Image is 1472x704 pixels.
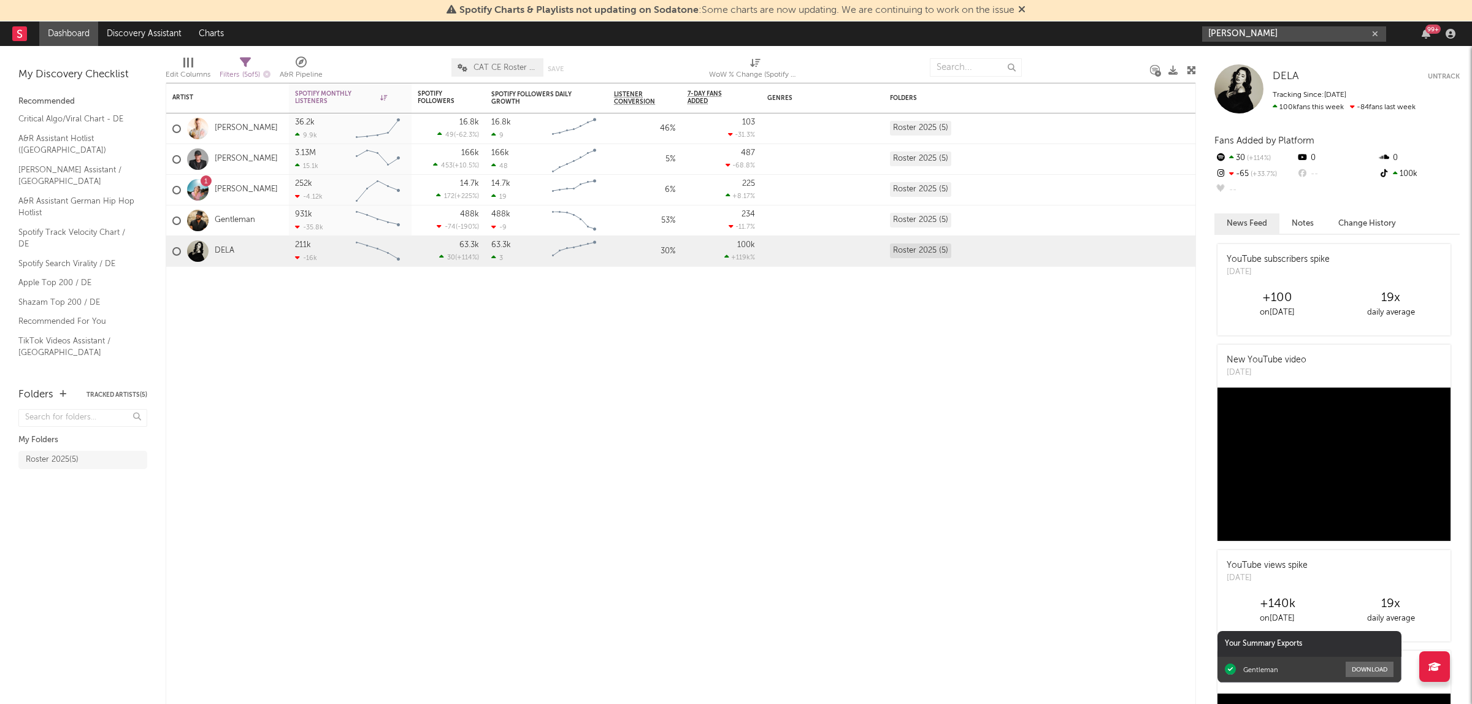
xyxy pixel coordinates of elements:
[1422,29,1430,39] button: 99+
[295,193,323,201] div: -4.12k
[1334,291,1447,305] div: 19 x
[1334,611,1447,626] div: daily average
[1273,91,1346,99] span: Tracking Since: [DATE]
[729,223,755,231] div: -11.7 %
[741,149,755,157] div: 487
[614,121,675,136] div: 46 %
[546,144,602,175] svg: Chart title
[437,131,479,139] div: ( )
[461,149,479,157] div: 166k
[1273,71,1298,83] a: DELA
[437,223,479,231] div: ( )
[18,112,135,126] a: Critical Algo/Viral Chart - DE
[460,210,479,218] div: 488k
[459,6,699,15] span: Spotify Charts & Playlists not updating on Sodatone
[742,210,755,218] div: 234
[1273,104,1416,111] span: -84 fans last week
[18,94,147,109] div: Recommended
[18,226,135,251] a: Spotify Track Velocity Chart / DE
[459,241,479,249] div: 63.3k
[767,94,847,102] div: Genres
[295,118,315,126] div: 36.2k
[18,388,53,402] div: Folders
[546,113,602,144] svg: Chart title
[215,123,278,134] a: [PERSON_NAME]
[1428,71,1460,83] button: Untrack
[39,21,98,46] a: Dashboard
[930,58,1022,77] input: Search...
[18,409,147,427] input: Search for folders...
[1221,611,1334,626] div: on [DATE]
[1227,367,1306,379] div: [DATE]
[709,67,801,82] div: WoW % Change (Spotify Monthly Listeners)
[742,118,755,126] div: 103
[491,241,511,249] div: 63.3k
[1243,665,1278,674] div: Gentleman
[1326,213,1408,234] button: Change History
[18,433,147,448] div: My Folders
[548,66,564,72] button: Save
[26,453,79,467] div: Roster 2025 ( 5 )
[491,210,510,218] div: 488k
[1214,150,1296,166] div: 30
[491,223,507,231] div: -9
[688,90,737,105] span: 7-Day Fans Added
[1296,166,1378,182] div: --
[18,296,135,309] a: Shazam Top 200 / DE
[1214,182,1296,198] div: --
[295,241,311,249] div: 211k
[220,52,270,88] div: Filters(5 of 5)
[709,52,801,88] div: WoW % Change (Spotify Monthly Listeners)
[546,205,602,236] svg: Chart title
[295,162,318,170] div: 15.1k
[436,192,479,200] div: ( )
[1346,662,1393,677] button: Download
[456,193,477,200] span: +225 %
[728,131,755,139] div: -31.3 %
[280,52,323,88] div: A&R Pipeline
[1214,166,1296,182] div: -65
[1227,559,1308,572] div: YouTube views spike
[350,236,405,267] svg: Chart title
[215,154,278,164] a: [PERSON_NAME]
[18,334,135,359] a: TikTok Videos Assistant / [GEOGRAPHIC_DATA]
[1249,171,1277,178] span: +33.7 %
[546,175,602,205] svg: Chart title
[457,254,477,261] span: +114 %
[295,223,323,231] div: -35.8k
[1018,6,1025,15] span: Dismiss
[614,244,675,259] div: 30 %
[166,52,210,88] div: Edit Columns
[473,64,537,72] span: CAT CE Roster View
[1273,104,1344,111] span: 100k fans this week
[220,67,270,83] div: Filters
[1378,166,1460,182] div: 100k
[1227,253,1330,266] div: YouTube subscribers spike
[18,315,135,328] a: Recommended For You
[1227,354,1306,367] div: New YouTube video
[445,132,454,139] span: 49
[491,193,507,201] div: 19
[98,21,190,46] a: Discovery Assistant
[1334,305,1447,320] div: daily average
[737,241,755,249] div: 100k
[459,118,479,126] div: 16.8k
[1425,25,1441,34] div: 99 +
[444,193,454,200] span: 172
[295,210,312,218] div: 931k
[242,72,260,78] span: ( 5 of 5 )
[1214,136,1314,145] span: Fans Added by Platform
[724,253,755,261] div: +119k %
[18,163,135,188] a: [PERSON_NAME] Assistant / [GEOGRAPHIC_DATA]
[18,276,135,289] a: Apple Top 200 / DE
[166,67,210,82] div: Edit Columns
[18,257,135,270] a: Spotify Search Virality / DE
[1227,572,1308,584] div: [DATE]
[546,236,602,267] svg: Chart title
[418,90,461,105] div: Spotify Followers
[456,132,477,139] span: -62.3 %
[280,67,323,82] div: A&R Pipeline
[491,91,583,105] div: Spotify Followers Daily Growth
[1279,213,1326,234] button: Notes
[890,243,951,258] div: Roster 2025 (5)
